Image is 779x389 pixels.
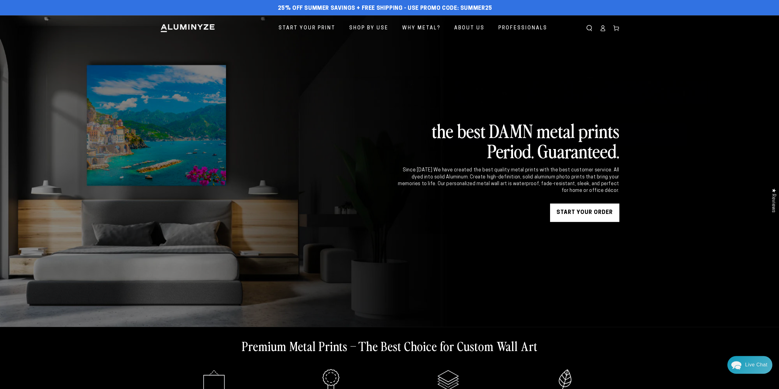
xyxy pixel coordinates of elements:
[278,5,492,12] span: 25% off Summer Savings + Free Shipping - Use Promo Code: SUMMER25
[398,20,445,36] a: Why Metal?
[349,24,388,33] span: Shop By Use
[767,183,779,217] div: Click to open Judge.me floating reviews tab
[494,20,552,36] a: Professionals
[582,21,596,35] summary: Search our site
[745,356,767,374] div: Contact Us Directly
[397,167,619,194] div: Since [DATE] We have created the best quality metal prints with the best customer service. All dy...
[727,356,772,374] div: Chat widget toggle
[402,24,440,33] span: Why Metal?
[345,20,393,36] a: Shop By Use
[450,20,489,36] a: About Us
[550,204,619,222] a: START YOUR Order
[274,20,340,36] a: Start Your Print
[498,24,547,33] span: Professionals
[279,24,335,33] span: Start Your Print
[242,338,537,354] h2: Premium Metal Prints – The Best Choice for Custom Wall Art
[454,24,485,33] span: About Us
[160,24,215,33] img: Aluminyze
[397,120,619,161] h2: the best DAMN metal prints Period. Guaranteed.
